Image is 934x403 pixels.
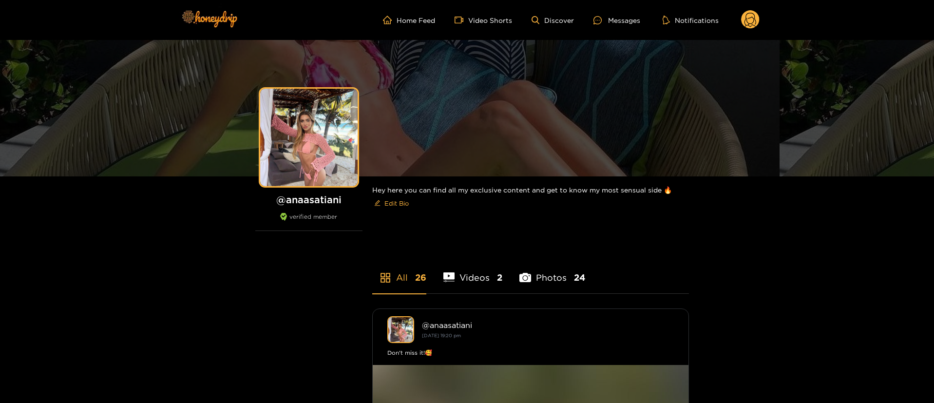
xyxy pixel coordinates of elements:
div: Messages [593,15,640,26]
span: Edit Bio [384,198,409,208]
div: @ anaasatiani [422,321,674,329]
a: Video Shorts [455,16,512,24]
button: Notifications [660,15,722,25]
small: [DATE] 19:20 pm [422,333,461,338]
h1: @ anaasatiani [255,193,362,206]
div: verified member [255,213,362,231]
span: appstore [380,272,391,284]
li: Photos [519,249,585,293]
span: 24 [574,271,585,284]
span: home [383,16,397,24]
li: All [372,249,426,293]
span: edit [374,200,381,207]
span: 2 [497,271,502,284]
button: editEdit Bio [372,195,411,211]
span: 26 [415,271,426,284]
a: Discover [532,16,574,24]
a: Home Feed [383,16,435,24]
div: Don't miss it!🥰 [387,348,674,358]
span: video-camera [455,16,468,24]
img: anaasatiani [387,316,414,343]
div: Hey here you can find all my exclusive content and get to know my most sensual side 🔥 [372,176,689,219]
li: Videos [443,249,503,293]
